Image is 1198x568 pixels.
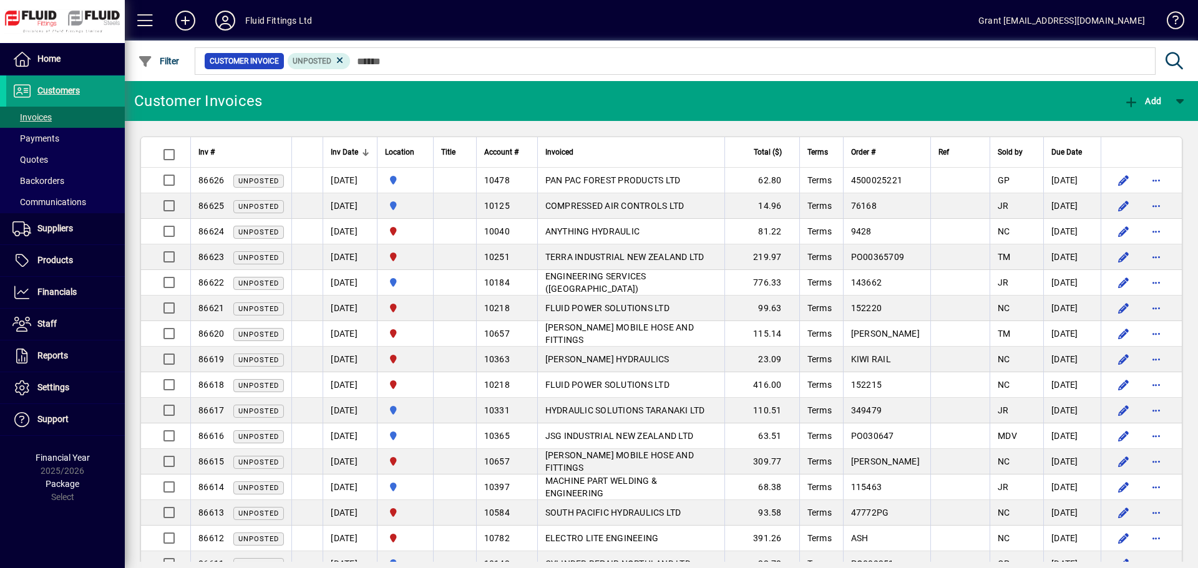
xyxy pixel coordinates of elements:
[724,449,799,474] td: 309.77
[807,380,832,390] span: Terms
[210,55,279,67] span: Customer Invoice
[1114,375,1134,395] button: Edit
[851,508,889,517] span: 47772PG
[998,145,1036,159] div: Sold by
[37,319,57,329] span: Staff
[724,347,799,372] td: 23.09
[851,201,877,211] span: 76168
[323,423,377,449] td: [DATE]
[385,301,426,315] span: FLUID FITTINGS CHRISTCHURCH
[238,177,279,185] span: Unposted
[323,296,377,321] td: [DATE]
[6,170,125,191] a: Backorders
[1146,375,1166,395] button: More options
[807,533,832,543] span: Terms
[807,252,832,262] span: Terms
[1043,193,1101,219] td: [DATE]
[238,356,279,364] span: Unposted
[807,329,832,339] span: Terms
[851,482,882,492] span: 115463
[484,201,510,211] span: 10125
[238,279,279,287] span: Unposted
[37,350,68,360] span: Reports
[37,223,73,233] span: Suppliers
[545,145,573,159] span: Invoiced
[851,277,882,287] span: 143662
[1043,270,1101,296] td: [DATE]
[1114,272,1134,292] button: Edit
[1043,500,1101,526] td: [DATE]
[1051,145,1082,159] span: Due Date
[198,533,224,543] span: 86612
[12,176,64,186] span: Backorders
[12,155,48,165] span: Quotes
[385,173,426,187] span: AUCKLAND
[238,458,279,466] span: Unposted
[6,191,125,213] a: Communications
[1146,400,1166,420] button: More options
[851,252,905,262] span: PO00365709
[1114,451,1134,471] button: Edit
[1146,528,1166,548] button: More options
[1114,503,1134,522] button: Edit
[484,431,510,441] span: 10365
[1146,324,1166,344] button: More options
[724,168,799,193] td: 62.80
[238,433,279,441] span: Unposted
[37,54,61,64] span: Home
[385,531,426,545] span: FLUID FITTINGS CHRISTCHURCH
[807,277,832,287] span: Terms
[545,533,659,543] span: ELECTRO LITE ENGINEEING
[1157,2,1182,43] a: Knowledge Base
[441,145,455,159] span: Title
[484,226,510,236] span: 10040
[484,482,510,492] span: 10397
[6,128,125,149] a: Payments
[851,354,891,364] span: KIWI RAIL
[37,255,73,265] span: Products
[545,405,705,415] span: HYDRAULIC SOLUTIONS TARANAKI LTD
[851,456,920,466] span: [PERSON_NAME]
[198,252,224,262] span: 86623
[198,226,224,236] span: 86624
[323,449,377,474] td: [DATE]
[484,277,510,287] span: 10184
[484,354,510,364] span: 10363
[484,303,510,313] span: 10218
[1146,221,1166,241] button: More options
[1043,347,1101,372] td: [DATE]
[484,145,530,159] div: Account #
[1146,247,1166,267] button: More options
[1114,400,1134,420] button: Edit
[323,398,377,423] td: [DATE]
[733,145,793,159] div: Total ($)
[323,193,377,219] td: [DATE]
[724,270,799,296] td: 776.33
[331,145,358,159] span: Inv Date
[724,423,799,449] td: 63.51
[135,50,183,72] button: Filter
[998,329,1011,339] span: TM
[385,455,426,468] span: FLUID FITTINGS CHRISTCHURCH
[37,382,69,392] span: Settings
[484,456,510,466] span: 10657
[545,201,684,211] span: COMPRESSED AIR CONTROLS LTD
[385,352,426,366] span: FLUID FITTINGS CHRISTCHURCH
[323,219,377,244] td: [DATE]
[238,407,279,415] span: Unposted
[724,321,799,347] td: 115.14
[1114,170,1134,190] button: Edit
[238,382,279,390] span: Unposted
[1043,449,1101,474] td: [DATE]
[545,252,704,262] span: TERRA INDUSTRIAL NEW ZEALAND LTD
[754,145,782,159] span: Total ($)
[37,414,69,424] span: Support
[807,201,832,211] span: Terms
[1146,477,1166,497] button: More options
[1043,526,1101,551] td: [DATE]
[37,287,77,297] span: Financials
[12,112,52,122] span: Invoices
[385,224,426,238] span: FLUID FITTINGS CHRISTCHURCH
[6,213,125,244] a: Suppliers
[724,398,799,423] td: 110.51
